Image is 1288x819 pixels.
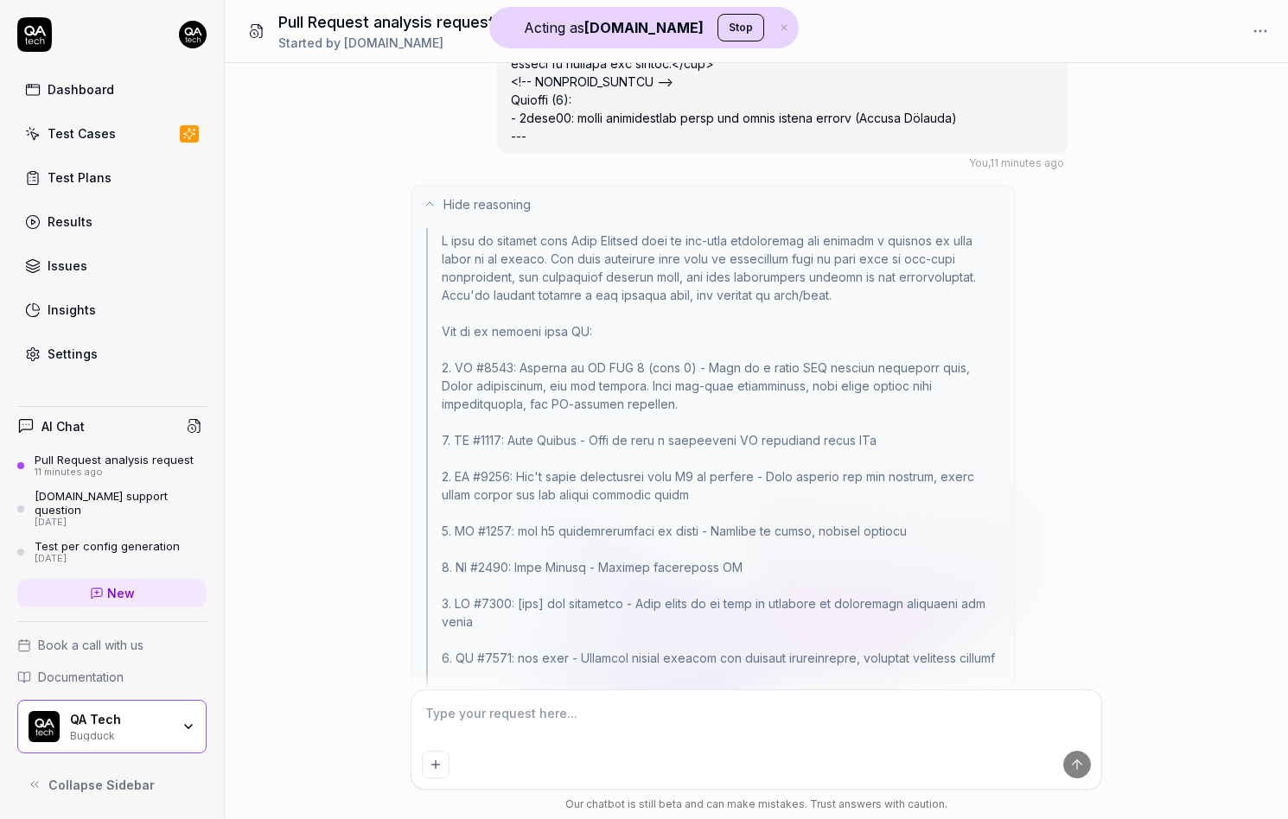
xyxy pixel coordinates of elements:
a: Documentation [17,668,207,686]
div: 11 minutes ago [35,467,194,479]
a: [DOMAIN_NAME] support question[DATE] [17,489,207,529]
div: , 11 minutes ago [969,156,1064,171]
a: Test per config generation[DATE] [17,539,207,565]
a: Book a call with us [17,636,207,654]
div: [DATE] [35,517,207,529]
div: Test Cases [48,124,116,143]
button: Stop [717,14,764,41]
span: Documentation [38,668,124,686]
span: Book a call with us [38,636,143,654]
a: Issues [17,249,207,283]
div: [DATE] [35,553,180,565]
a: New [17,579,207,607]
div: QA Tech [70,712,170,727]
span: You [969,156,988,169]
div: Issues [48,257,87,275]
div: Bugduck [70,727,170,741]
a: Test Cases [17,117,207,150]
button: QA Tech LogoQA TechBugduck [17,700,207,753]
div: Results [48,213,92,231]
div: Our chatbot is still beta and can make mistakes. Trust answers with caution. [411,797,1102,812]
span: Collapse Sidebar [48,776,155,794]
a: Dashboard [17,73,207,106]
div: Test per config generation [35,539,180,553]
a: Insights [17,293,207,327]
div: Pull Request analysis request [35,453,194,467]
img: 7ccf6c19-61ad-4a6c-8811-018b02a1b829.jpg [179,21,207,48]
a: Test Plans [17,161,207,194]
span: Hide reasoning [443,195,531,213]
div: Started by [278,34,494,52]
button: Hide reasoning [412,187,1014,221]
img: QA Tech Logo [29,711,60,742]
a: Settings [17,337,207,371]
button: Collapse Sidebar [17,767,207,802]
a: Results [17,205,207,238]
div: Settings [48,345,98,363]
div: [DOMAIN_NAME] support question [35,489,207,517]
span: [DOMAIN_NAME] [344,35,443,50]
div: Dashboard [48,80,114,98]
div: Test Plans [48,168,112,187]
h1: Pull Request analysis request [278,10,494,34]
span: New [107,584,135,602]
h4: AI Chat [41,417,85,435]
div: Insights [48,301,96,319]
a: Pull Request analysis request11 minutes ago [17,453,207,479]
button: Add attachment [422,751,450,778]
